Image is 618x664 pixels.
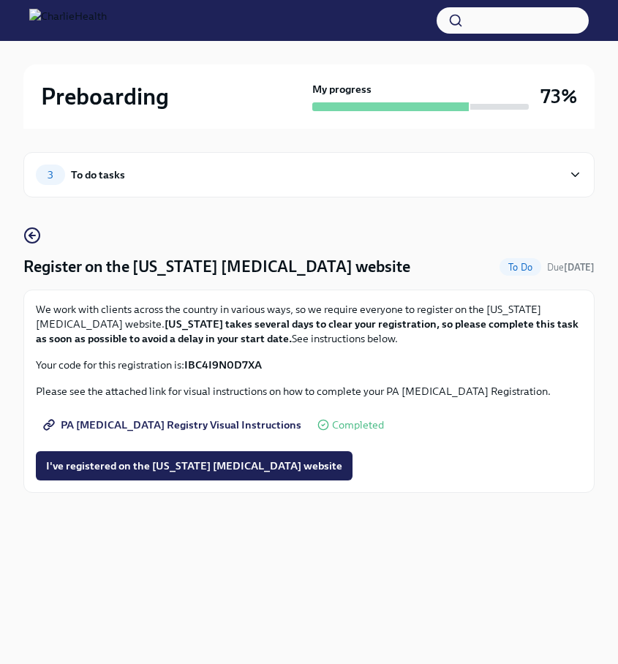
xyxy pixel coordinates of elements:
[46,418,301,432] span: PA [MEDICAL_DATA] Registry Visual Instructions
[36,317,579,345] strong: [US_STATE] takes several days to clear your registration, so please complete this task as soon as...
[36,358,582,372] p: Your code for this registration is:
[23,256,410,278] h4: Register on the [US_STATE] [MEDICAL_DATA] website
[39,170,62,181] span: 3
[547,260,595,274] span: August 16th, 2025 08:00
[36,302,582,346] p: We work with clients across the country in various ways, so we require everyone to register on th...
[332,420,384,431] span: Completed
[41,82,169,111] h2: Preboarding
[36,384,582,399] p: Please see the attached link for visual instructions on how to complete your PA [MEDICAL_DATA] Re...
[500,262,541,273] span: To Do
[29,9,107,32] img: CharlieHealth
[36,410,312,439] a: PA [MEDICAL_DATA] Registry Visual Instructions
[547,262,595,273] span: Due
[36,451,353,480] button: I've registered on the [US_STATE] [MEDICAL_DATA] website
[540,83,577,110] h3: 73%
[184,358,262,371] strong: IBC4I9N0D7XA
[46,459,342,473] span: I've registered on the [US_STATE] [MEDICAL_DATA] website
[564,262,595,273] strong: [DATE]
[312,82,372,97] strong: My progress
[71,167,125,183] div: To do tasks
